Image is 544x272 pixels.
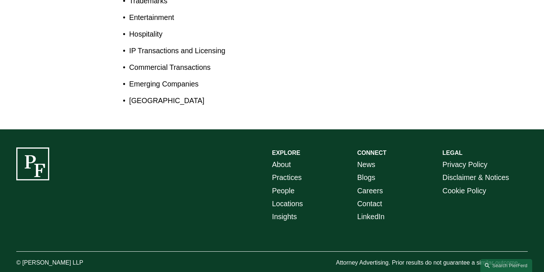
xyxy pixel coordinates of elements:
a: Insights [272,210,297,223]
a: News [357,158,375,171]
a: Blogs [357,171,375,184]
a: Disclaimer & Notices [443,171,509,184]
a: Locations [272,197,303,210]
a: Privacy Policy [443,158,487,171]
p: Commercial Transactions [129,61,272,74]
a: People [272,184,295,197]
p: Hospitality [129,28,272,41]
p: [GEOGRAPHIC_DATA] [129,94,272,107]
strong: EXPLORE [272,150,300,156]
a: Practices [272,171,302,184]
p: Attorney Advertising. Prior results do not guarantee a similar outcome. [336,258,528,268]
a: Cookie Policy [443,184,486,197]
p: Entertainment [129,11,272,24]
a: LinkedIn [357,210,385,223]
p: © [PERSON_NAME] LLP [16,258,123,268]
a: Contact [357,197,382,210]
strong: LEGAL [443,150,463,156]
a: Careers [357,184,383,197]
strong: CONNECT [357,150,386,156]
a: About [272,158,291,171]
a: Search this site [480,259,532,272]
p: Emerging Companies [129,78,272,91]
p: IP Transactions and Licensing [129,44,272,57]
